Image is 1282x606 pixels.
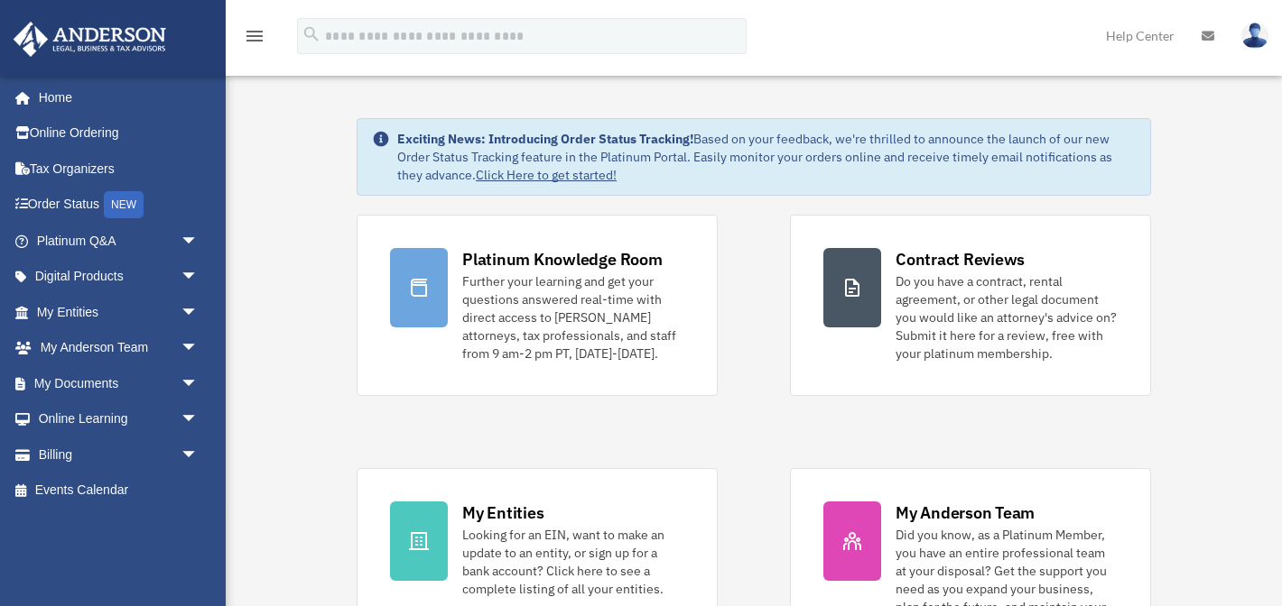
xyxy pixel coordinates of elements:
div: Platinum Knowledge Room [462,248,663,271]
span: arrow_drop_down [181,365,217,402]
div: NEW [104,191,144,218]
span: arrow_drop_down [181,223,217,260]
a: My Anderson Teamarrow_drop_down [13,330,226,366]
a: My Entitiesarrow_drop_down [13,294,226,330]
div: Looking for an EIN, want to make an update to an entity, or sign up for a bank account? Click her... [462,526,684,598]
span: arrow_drop_down [181,259,217,296]
span: arrow_drop_down [181,330,217,367]
a: Digital Productsarrow_drop_down [13,259,226,295]
a: menu [244,32,265,47]
i: menu [244,25,265,47]
i: search [302,24,321,44]
a: Contract Reviews Do you have a contract, rental agreement, or other legal document you would like... [790,215,1151,396]
div: Do you have a contract, rental agreement, or other legal document you would like an attorney's ad... [896,272,1118,363]
a: Platinum Knowledge Room Further your learning and get your questions answered real-time with dire... [357,215,718,396]
a: Events Calendar [13,473,226,509]
span: arrow_drop_down [181,294,217,331]
a: Home [13,79,217,115]
div: Contract Reviews [896,248,1025,271]
span: arrow_drop_down [181,401,217,438]
a: Online Ordering [13,115,226,151]
a: Tax Organizers [13,151,226,187]
span: arrow_drop_down [181,436,217,473]
a: Online Learningarrow_drop_down [13,401,226,437]
img: User Pic [1241,23,1268,49]
div: My Entities [462,501,543,524]
div: My Anderson Team [896,501,1035,524]
strong: Exciting News: Introducing Order Status Tracking! [397,131,693,147]
a: Platinum Q&Aarrow_drop_down [13,223,226,259]
div: Based on your feedback, we're thrilled to announce the launch of our new Order Status Tracking fe... [397,130,1136,184]
a: Order StatusNEW [13,187,226,224]
div: Further your learning and get your questions answered real-time with direct access to [PERSON_NAM... [462,272,684,363]
a: Billingarrow_drop_down [13,436,226,473]
a: Click Here to get started! [476,167,617,183]
img: Anderson Advisors Platinum Portal [8,22,172,57]
a: My Documentsarrow_drop_down [13,365,226,401]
